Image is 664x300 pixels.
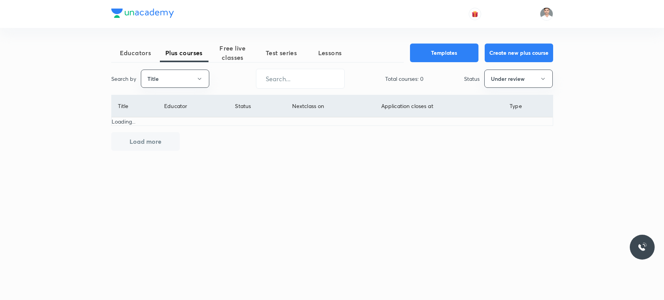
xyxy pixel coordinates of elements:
span: Plus courses [160,48,208,58]
img: ttu [638,242,647,252]
span: Lessons [306,48,354,58]
span: Free live classes [208,44,257,62]
p: Status [464,75,480,83]
th: Educator [158,95,229,117]
p: Search by [111,75,136,83]
span: Educators [111,48,160,58]
th: Status [229,95,286,117]
p: Loading... [112,117,553,126]
button: Create new plus course [485,44,553,62]
button: Load more [111,132,180,151]
button: avatar [469,8,481,20]
th: Type [503,95,553,117]
th: Application closes at [375,95,503,117]
img: Mant Lal [540,7,553,21]
span: Test series [257,48,306,58]
button: Title [141,70,209,88]
img: Company Logo [111,9,174,18]
th: Next class on [286,95,375,117]
button: Under review [484,70,553,88]
p: Total courses: 0 [385,75,424,83]
input: Search... [256,69,344,89]
a: Company Logo [111,9,174,20]
th: Title [112,95,158,117]
button: Templates [410,44,478,62]
img: avatar [471,10,478,17]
